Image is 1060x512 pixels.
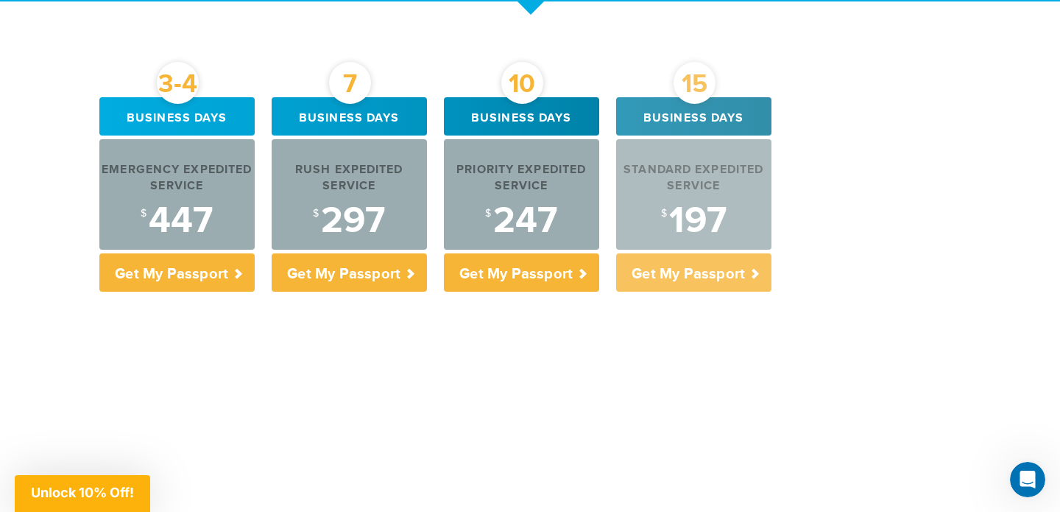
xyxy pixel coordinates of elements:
div: Emergency Expedited Service [99,162,255,196]
div: 3-4 [157,62,199,104]
div: Unlock 10% Off! [15,475,150,512]
a: 15 Business days Standard Expedited Service $197 Get My Passport [616,97,771,292]
div: 297 [272,203,427,239]
div: 197 [616,203,771,239]
div: 10 [501,62,543,104]
div: 247 [444,203,599,239]
span: Unlock 10% Off! [31,485,134,500]
div: 7 [329,62,371,104]
sup: $ [485,208,491,220]
p: Get My Passport [616,253,771,292]
div: Business days [444,97,599,136]
p: Get My Passport [272,253,427,292]
p: Get My Passport [99,253,255,292]
div: Business days [99,97,255,136]
sup: $ [313,208,319,220]
p: Get My Passport [444,253,599,292]
div: Standard Expedited Service [616,162,771,196]
div: 447 [99,203,255,239]
div: Rush Expedited Service [272,162,427,196]
div: 15 [674,62,715,104]
iframe: Intercom live chat [1010,462,1045,497]
a: 3-4 Business days Emergency Expedited Service $447 Get My Passport [99,97,255,292]
sup: $ [661,208,667,220]
a: 10 Business days Priority Expedited Service $247 Get My Passport [444,97,599,292]
div: Priority Expedited Service [444,162,599,196]
sup: $ [141,208,146,220]
div: Business days [616,97,771,136]
div: Business days [272,97,427,136]
a: 7 Business days Rush Expedited Service $297 Get My Passport [272,97,427,292]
